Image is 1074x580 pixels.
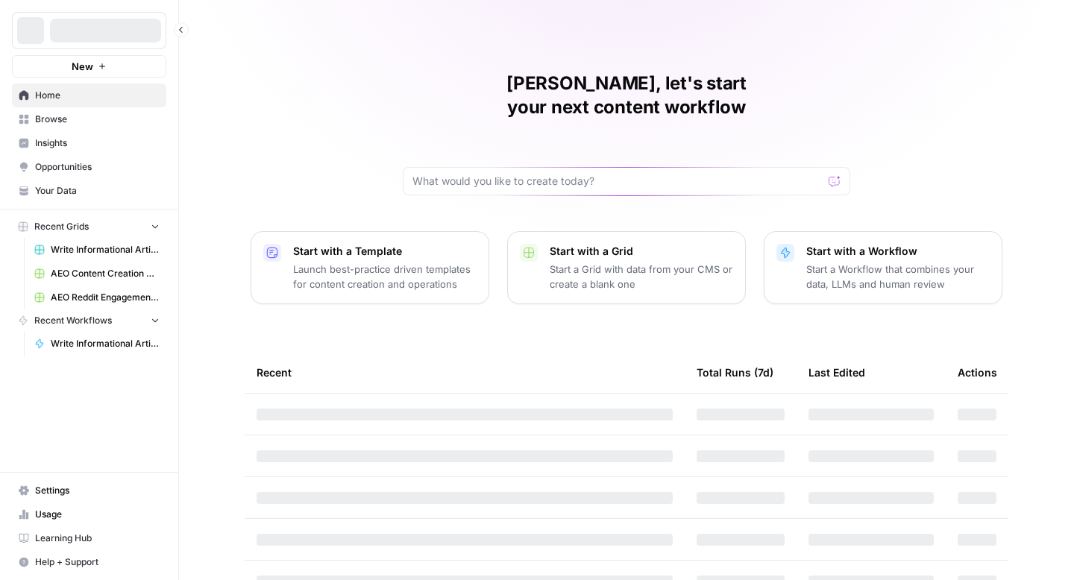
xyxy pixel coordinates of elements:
button: Start with a GridStart a Grid with data from your CMS or create a blank one [507,231,746,304]
span: Learning Hub [35,532,160,545]
button: Start with a WorkflowStart a Workflow that combines your data, LLMs and human review [764,231,1002,304]
span: New [72,59,93,74]
a: Insights [12,131,166,155]
span: Recent Workflows [34,314,112,327]
a: AEO Reddit Engagement Test [28,286,166,309]
span: Opportunities [35,160,160,174]
span: Your Data [35,184,160,198]
a: Usage [12,502,166,526]
button: Recent Workflows [12,309,166,332]
button: Start with a TemplateLaunch best-practice driven templates for content creation and operations [251,231,489,304]
span: AEO Reddit Engagement Test [51,291,160,304]
span: Settings [35,484,160,497]
p: Start with a Workflow [806,244,990,259]
a: Browse [12,107,166,131]
span: AEO Content Creation 9-29 [51,267,160,280]
p: Start a Workflow that combines your data, LLMs and human review [806,262,990,291]
span: Insights [35,136,160,150]
span: Help + Support [35,555,160,569]
div: Recent [257,352,673,393]
span: Browse [35,113,160,126]
a: Write Informational Article Body [28,332,166,356]
a: Opportunities [12,155,166,179]
a: Write Informational Articles [28,238,166,262]
a: Home [12,83,166,107]
div: Total Runs (7d) [697,352,773,393]
p: Start a Grid with data from your CMS or create a blank one [550,262,733,291]
p: Launch best-practice driven templates for content creation and operations [293,262,477,291]
span: Write Informational Articles [51,243,160,256]
p: Start with a Template [293,244,477,259]
p: Start with a Grid [550,244,733,259]
span: Usage [35,508,160,521]
h1: [PERSON_NAME], let's start your next content workflow [403,72,850,119]
a: Learning Hub [12,526,166,550]
div: Last Edited [808,352,865,393]
a: Your Data [12,179,166,203]
a: AEO Content Creation 9-29 [28,262,166,286]
input: What would you like to create today? [412,174,823,189]
span: Recent Grids [34,220,89,233]
button: Help + Support [12,550,166,574]
a: Settings [12,479,166,502]
span: Home [35,89,160,102]
div: Actions [958,352,997,393]
button: Recent Grids [12,215,166,238]
button: New [12,55,166,78]
span: Write Informational Article Body [51,337,160,350]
